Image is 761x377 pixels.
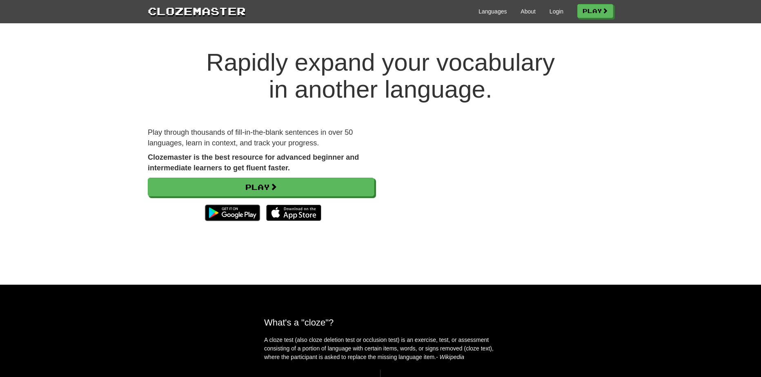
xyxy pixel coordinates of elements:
[148,3,246,18] a: Clozemaster
[577,4,613,18] a: Play
[478,7,507,16] a: Languages
[264,317,497,328] h2: What's a "cloze"?
[148,178,374,196] a: Play
[148,153,359,172] strong: Clozemaster is the best resource for advanced beginner and intermediate learners to get fluent fa...
[264,336,497,361] p: A cloze test (also cloze deletion test or occlusion test) is an exercise, test, or assessment con...
[550,7,563,16] a: Login
[521,7,536,16] a: About
[201,201,264,225] img: Get it on Google Play
[148,127,374,148] p: Play through thousands of fill-in-the-blank sentences in over 50 languages, learn in context, and...
[436,354,464,360] em: - Wikipedia
[266,205,321,221] img: Download_on_the_App_Store_Badge_US-UK_135x40-25178aeef6eb6b83b96f5f2d004eda3bffbb37122de64afbaef7...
